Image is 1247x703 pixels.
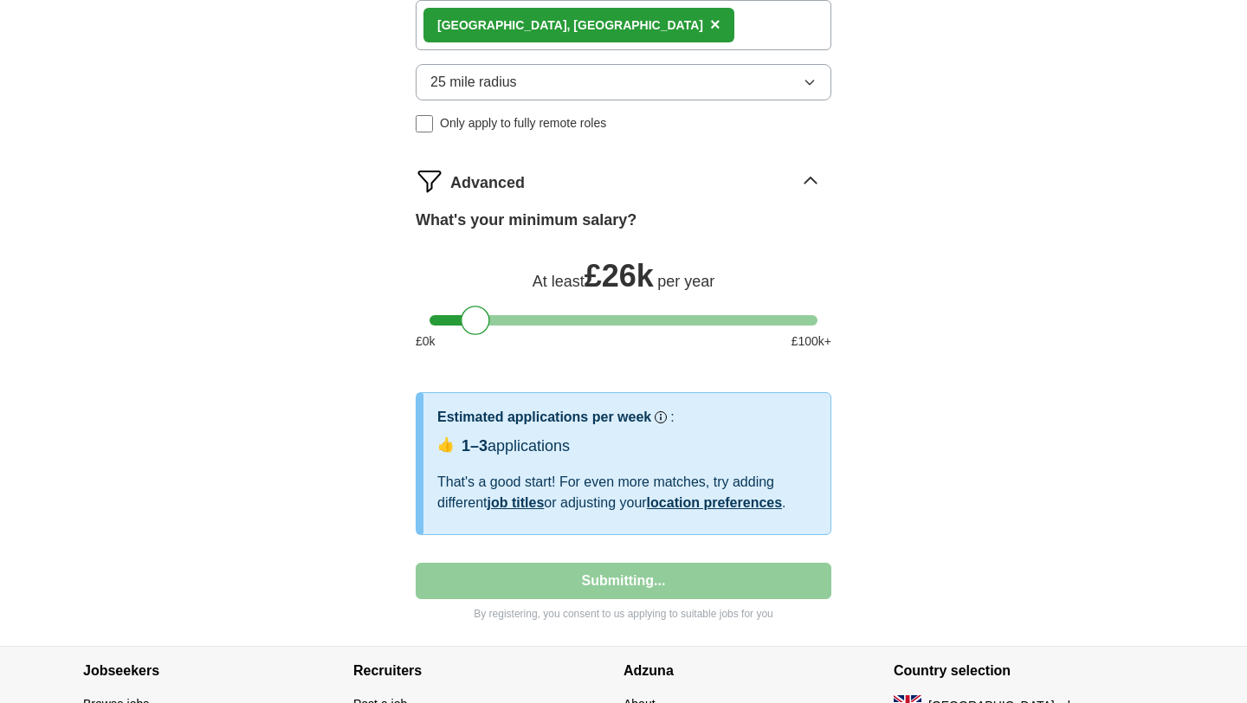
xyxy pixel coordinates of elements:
[462,437,488,455] span: 1–3
[416,209,636,232] label: What's your minimum salary?
[791,332,831,351] span: £ 100 k+
[437,472,817,513] div: That's a good start! For even more matches, try adding different or adjusting your .
[416,332,436,351] span: £ 0 k
[488,495,545,510] a: job titles
[647,495,783,510] a: location preferences
[657,273,714,290] span: per year
[416,64,831,100] button: 25 mile radius
[440,114,606,132] span: Only apply to fully remote roles
[437,435,455,455] span: 👍
[416,167,443,195] img: filter
[710,12,720,38] button: ×
[450,171,525,195] span: Advanced
[894,647,1164,695] h4: Country selection
[710,15,720,34] span: ×
[437,407,651,428] h3: Estimated applications per week
[462,435,570,458] div: applications
[430,72,517,93] span: 25 mile radius
[416,563,831,599] button: Submitting...
[416,115,433,132] input: Only apply to fully remote roles
[533,273,585,290] span: At least
[416,606,831,622] p: By registering, you consent to us applying to suitable jobs for you
[670,407,674,428] h3: :
[585,258,654,293] span: £ 26k
[437,16,703,35] div: [GEOGRAPHIC_DATA], [GEOGRAPHIC_DATA]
